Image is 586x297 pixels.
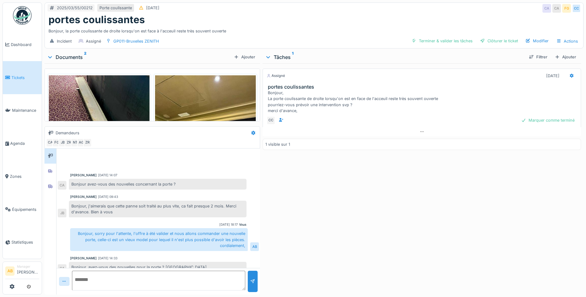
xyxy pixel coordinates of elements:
[52,138,61,147] div: FG
[69,179,247,190] div: Bonjour avez-vous des nouvelles concernant la porte ?
[572,4,581,13] div: CC
[13,6,32,25] img: Badge_color-CXgf-gQk.svg
[113,38,159,44] div: GP011-Bruxelles ZENITH
[239,222,247,227] div: Vous
[49,75,150,209] img: lgng2id65wdggkntah4vtgn3i5ub
[523,37,551,45] div: Modifier
[70,228,248,251] div: Bonjour, sorry pour l'attente, l'offre à été valider et nous allons commander une nouvelle porte,...
[17,264,39,269] div: Manager
[70,195,97,199] div: [PERSON_NAME]
[71,138,79,147] div: NT
[3,193,42,226] a: Équipements
[17,264,39,278] li: [PERSON_NAME]
[57,38,72,44] div: Incident
[554,37,581,46] div: Actions
[542,4,551,13] div: CA
[478,37,521,45] div: Clôturer le ticket
[3,127,42,160] a: Agenda
[83,138,92,147] div: ZR
[11,42,39,48] span: Dashboard
[3,61,42,94] a: Tickets
[5,266,15,276] li: AB
[552,4,561,13] div: CA
[409,37,475,45] div: Terminer & valider les tâches
[526,53,550,61] div: Filtrer
[268,90,578,114] div: Bonjour, La porte coulissante de droite lorsqu'on est en face de l'acceuil reste très souvent ouv...
[84,53,86,61] sup: 2
[58,209,66,217] div: JB
[231,53,258,61] div: Ajouter
[86,38,101,44] div: Assigné
[11,239,39,245] span: Statistiques
[11,75,39,81] span: Tickets
[70,256,97,261] div: [PERSON_NAME]
[519,116,577,124] div: Marquer comme terminé
[10,174,39,179] span: Zones
[77,138,86,147] div: AG
[292,53,293,61] sup: 1
[58,138,67,147] div: JB
[146,5,159,11] div: [DATE]
[98,195,118,199] div: [DATE] 09:43
[56,130,79,136] div: Demandeurs
[265,141,290,147] div: 1 visible sur 1
[58,181,66,190] div: CA
[99,5,132,11] div: Porte coulissante
[48,14,145,26] h1: portes coulissantes
[70,173,97,178] div: [PERSON_NAME]
[47,53,231,61] div: Documents
[46,138,55,147] div: CA
[69,201,247,217] div: Bonjour, j'aimerais que cette panne soit traité au plus vite, ca fait presque 2 mois. Merci d'ava...
[3,94,42,127] a: Maintenance
[65,138,73,147] div: ZR
[98,256,117,261] div: [DATE] 14:33
[98,173,117,178] div: [DATE] 14:07
[219,222,238,227] div: [DATE] 18:17
[10,140,39,146] span: Agenda
[3,28,42,61] a: Dashboard
[267,116,275,125] div: CC
[3,226,42,259] a: Statistiques
[5,264,39,279] a: AB Manager[PERSON_NAME]
[155,75,256,209] img: y8smjo1axrph4zlnuxdo9udvtuot
[265,53,524,61] div: Tâches
[57,5,93,11] div: 2025/03/55/00212
[48,26,580,34] div: Bonjour, la porte coulissante de droite lorsqu'on est face à l'acceuil reste très souvent ouverte
[250,242,259,251] div: AB
[3,160,42,193] a: Zones
[12,207,39,212] span: Équipements
[268,84,578,90] h3: portes coulissantes
[58,264,66,273] div: CA
[562,4,571,13] div: FG
[552,53,579,61] div: Ajouter
[267,73,285,78] div: Assigné
[69,262,247,273] div: Bonjour, avez-vous des nouvelles pour la porte ? [GEOGRAPHIC_DATA]
[546,73,559,79] div: [DATE]
[12,107,39,113] span: Maintenance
